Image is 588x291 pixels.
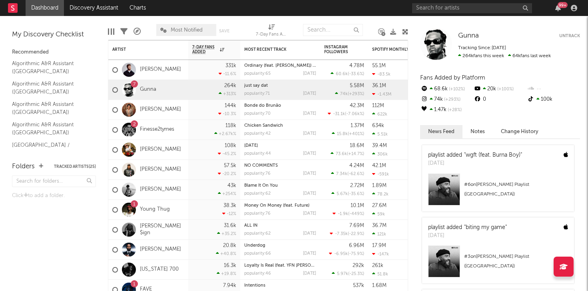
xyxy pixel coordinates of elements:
[464,152,522,158] a: "wgft (feat. Burna Boy)"
[443,98,460,102] span: +293 %
[12,162,35,171] div: Folders
[420,125,462,138] button: News Feed
[349,232,363,236] span: -22.9 %
[349,243,364,248] div: 6.96M
[372,203,387,208] div: 27.6M
[244,104,316,108] div: Bonde do Brunão
[464,225,507,230] a: "biting my game"
[244,203,309,208] a: Money On Money (feat. Future)
[428,151,522,159] div: playlist added
[171,28,203,33] span: Most Notified
[428,232,507,240] div: [DATE]
[349,212,363,216] span: -449 %
[224,163,236,168] div: 57.5k
[349,163,364,168] div: 4.24M
[333,112,345,116] span: -31.1k
[330,231,364,236] div: ( )
[225,143,236,148] div: 108k
[372,263,383,268] div: 261k
[336,72,348,76] span: 60.6k
[303,151,316,156] div: [DATE]
[335,232,348,236] span: -7.35k
[244,283,265,288] a: Intentions
[140,126,174,133] a: Finesse2tymes
[350,83,364,88] div: 5.58M
[108,20,114,43] div: Edit Columns
[555,5,561,11] button: 99+
[349,272,363,276] span: -25.3 %
[372,211,385,217] div: 59k
[340,92,348,96] span: 74k
[134,20,141,43] div: A&R Pipeline
[218,191,236,196] div: +254 %
[458,32,479,40] a: Gunna
[558,2,568,8] div: 99 +
[372,143,387,148] div: 39.4M
[372,63,386,68] div: 55.1M
[140,246,181,253] a: [PERSON_NAME]
[244,263,316,268] div: Loyalty Is Real (feat. YFN Lucci)
[328,111,364,116] div: ( )
[244,163,316,168] div: NO COMMENTS
[219,71,236,76] div: -11.6 %
[527,94,580,105] div: 100k
[303,251,316,256] div: [DATE]
[244,263,332,268] a: Loyalty Is Real (feat. YFN [PERSON_NAME])
[448,87,465,92] span: +102 %
[225,103,236,108] div: 144k
[353,263,364,268] div: 292k
[412,3,532,13] input: Search for artists
[54,165,96,169] button: Tracked Artists(25)
[12,141,88,173] a: [GEOGRAPHIC_DATA] / [GEOGRAPHIC_DATA] / [GEOGRAPHIC_DATA] / All Africa A&R Assistant
[140,166,181,173] a: [PERSON_NAME]
[372,271,388,277] div: 51.8k
[372,132,388,137] div: 5.51k
[303,271,316,276] div: [DATE]
[324,45,352,54] div: Instagram Followers
[244,191,271,196] div: popularity: 62
[223,203,236,208] div: 38.3k
[12,30,96,40] div: My Discovery Checklist
[446,108,462,112] span: +28 %
[337,192,348,196] span: 5.67k
[303,72,316,76] div: [DATE]
[349,223,364,228] div: 7.69M
[303,211,316,216] div: [DATE]
[244,243,265,248] a: Underdog
[303,112,316,116] div: [DATE]
[350,183,364,188] div: 2.72M
[217,231,236,236] div: +35.2 %
[351,123,364,128] div: 1.37M
[372,191,389,197] div: 78.2k
[140,146,181,153] a: [PERSON_NAME]
[420,94,473,105] div: 74k
[372,283,387,288] div: 1.68M
[256,20,288,43] div: 7-Day Fans Added (7-Day Fans Added)
[527,84,580,94] div: --
[331,171,364,176] div: ( )
[462,125,493,138] button: Notes
[224,83,236,88] div: 264k
[244,84,268,88] a: just say dat
[351,203,364,208] div: 10.1M
[336,172,347,176] span: 7.34k
[224,263,236,268] div: 16.3k
[372,103,384,108] div: 112M
[331,71,364,76] div: ( )
[112,47,172,52] div: Artist
[140,266,179,273] a: [US_STATE] 700
[12,80,88,96] a: Algorithmic A&R Assistant ([GEOGRAPHIC_DATA])
[244,171,271,176] div: popularity: 76
[372,123,384,128] div: 634k
[224,223,236,228] div: 31.6k
[458,46,506,50] span: Tracking Since: [DATE]
[473,94,526,105] div: 0
[219,29,229,33] button: Save
[244,203,316,208] div: Money On Money (feat. Future)
[331,191,364,196] div: ( )
[372,171,389,177] div: -591k
[331,151,364,156] div: ( )
[428,223,507,232] div: playlist added
[256,30,288,40] div: 7-Day Fans Added (7-Day Fans Added)
[349,192,363,196] span: -35.6 %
